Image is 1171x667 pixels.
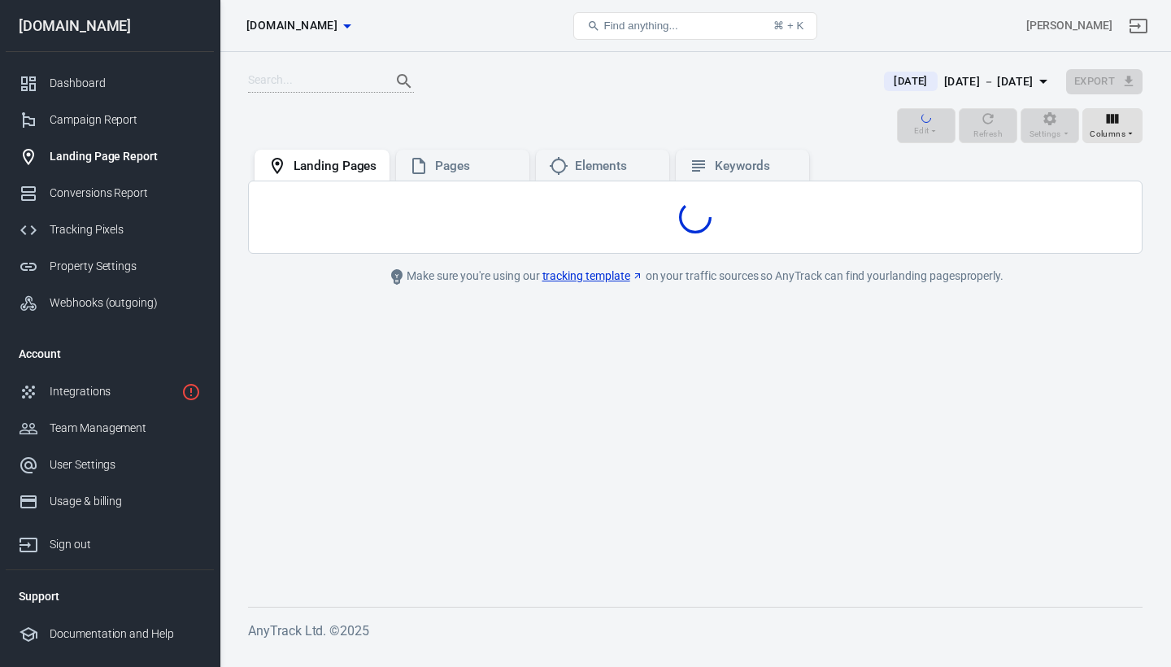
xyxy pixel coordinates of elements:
div: Sign out [50,536,201,553]
div: [DOMAIN_NAME] [6,19,214,33]
span: [DATE] [887,73,934,89]
a: User Settings [6,447,214,483]
button: [DATE][DATE] － [DATE] [871,68,1065,95]
span: worldwidehealthytip.com [246,15,337,36]
div: User Settings [50,456,201,473]
a: Webhooks (outgoing) [6,285,214,321]
div: Conversions Report [50,185,201,202]
button: [DOMAIN_NAME] [240,11,357,41]
div: Campaign Report [50,111,201,129]
h6: AnyTrack Ltd. © 2025 [248,621,1143,641]
div: ⌘ + K [773,20,803,32]
a: Team Management [6,410,214,447]
a: Campaign Report [6,102,214,138]
input: Search... [248,71,378,92]
button: Find anything...⌘ + K [573,12,817,40]
div: Landing Page Report [50,148,201,165]
div: Account id: GXqx2G2u [1026,17,1112,34]
a: Property Settings [6,248,214,285]
div: Elements [575,158,656,175]
a: Tracking Pixels [6,211,214,248]
button: Columns [1082,108,1143,144]
a: Usage & billing [6,483,214,520]
a: Landing Page Report [6,138,214,175]
div: Documentation and Help [50,626,201,643]
div: Property Settings [50,258,201,275]
li: Support [6,577,214,616]
a: tracking template [542,268,643,285]
div: Dashboard [50,75,201,92]
span: Find anything... [603,20,677,32]
div: Landing Pages [294,158,377,175]
div: Tracking Pixels [50,221,201,238]
span: Columns [1090,127,1125,142]
div: Keywords [715,158,796,175]
a: Integrations [6,373,214,410]
button: Search [385,62,424,101]
div: Pages [435,158,516,175]
div: Make sure you're using our on your traffic sources so AnyTrack can find your landing pages properly. [329,267,1061,286]
li: Account [6,334,214,373]
a: Sign out [6,520,214,563]
a: Sign out [1119,7,1158,46]
a: Dashboard [6,65,214,102]
div: Team Management [50,420,201,437]
div: Webhooks (outgoing) [50,294,201,312]
div: Usage & billing [50,493,201,510]
svg: 1 networks not verified yet [181,382,201,402]
a: Conversions Report [6,175,214,211]
div: [DATE] － [DATE] [944,72,1034,92]
div: Integrations [50,383,175,400]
